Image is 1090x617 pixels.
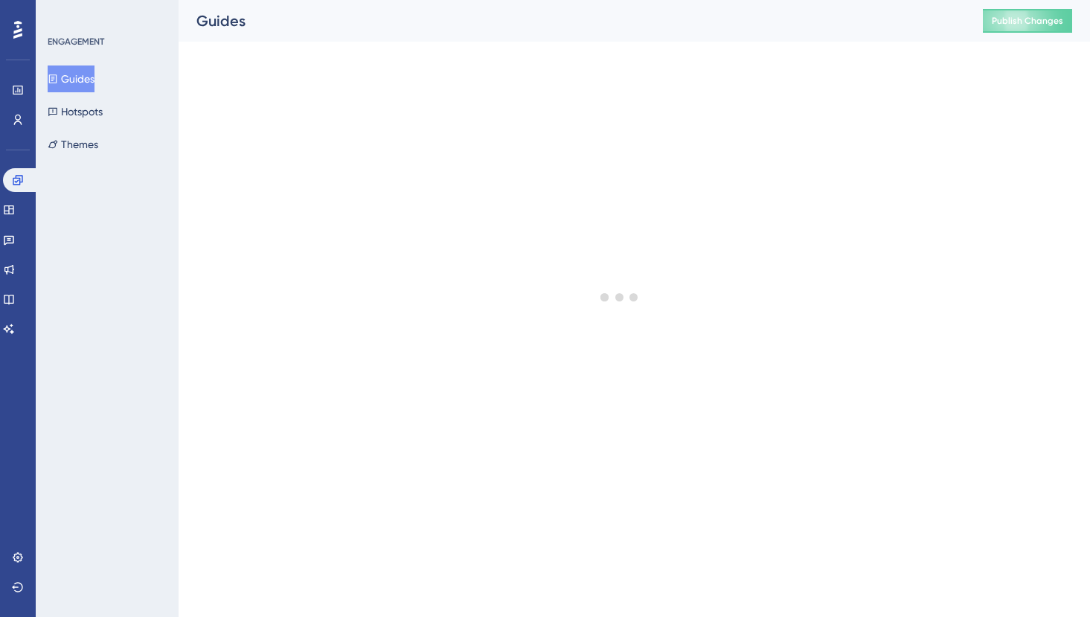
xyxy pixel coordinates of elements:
button: Guides [48,65,94,92]
div: Guides [196,10,946,31]
button: Publish Changes [983,9,1072,33]
div: ENGAGEMENT [48,36,104,48]
button: Themes [48,131,98,158]
button: Hotspots [48,98,103,125]
span: Publish Changes [992,15,1063,27]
